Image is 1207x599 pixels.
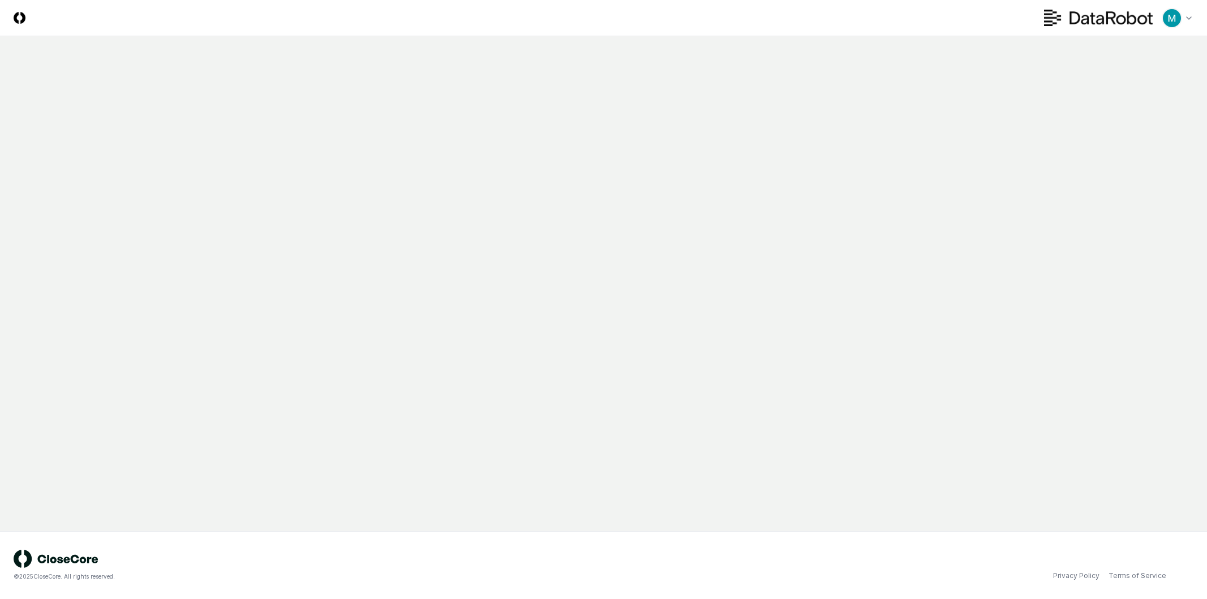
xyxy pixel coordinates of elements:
[1053,571,1099,581] a: Privacy Policy
[14,12,25,24] img: Logo
[1163,9,1181,27] img: ACg8ocIk6UVBSJ1Mh_wKybhGNOx8YD4zQOa2rDZHjRd5UfivBFfoWA=s96-c
[14,572,604,581] div: © 2025 CloseCore. All rights reserved.
[1109,571,1166,581] a: Terms of Service
[1044,10,1153,26] img: DataRobot logo
[14,550,98,568] img: logo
